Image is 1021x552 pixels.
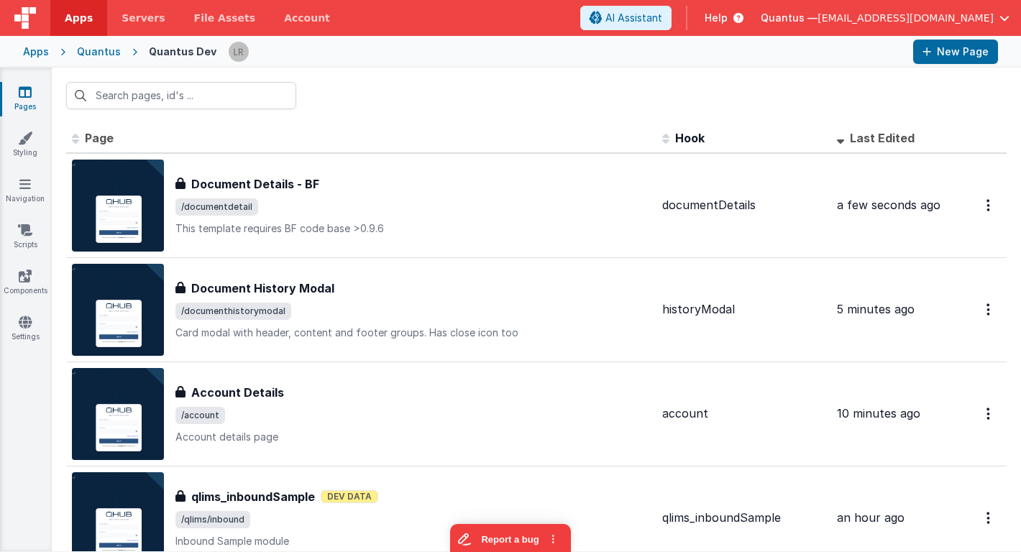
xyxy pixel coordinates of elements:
span: Dev Data [321,490,378,503]
span: File Assets [194,11,256,25]
div: documentDetails [662,197,825,213]
p: Account details page [175,430,651,444]
h3: qlims_inboundSample [191,488,315,505]
div: Quantus [77,45,121,59]
div: qlims_inboundSample [662,510,825,526]
span: /documenthistorymodal [175,303,291,320]
span: [EMAIL_ADDRESS][DOMAIN_NAME] [818,11,994,25]
span: 5 minutes ago [837,302,915,316]
span: /documentdetail [175,198,258,216]
span: /account [175,407,225,424]
p: Card modal with header, content and footer groups. Has close icon too [175,326,651,340]
input: Search pages, id's ... [66,82,296,109]
span: an hour ago [837,510,905,525]
span: 10 minutes ago [837,406,920,420]
span: Last Edited [850,131,915,145]
button: Options [978,503,1001,533]
span: Quantus — [761,11,818,25]
button: Options [978,399,1001,428]
span: Hook [675,131,705,145]
div: historyModal [662,301,825,318]
button: Quantus — [EMAIL_ADDRESS][DOMAIN_NAME] [761,11,1009,25]
button: AI Assistant [580,6,672,30]
span: /qlims/inbound [175,511,250,528]
h3: Document History Modal [191,280,334,297]
img: 0cc89ea87d3ef7af341bf65f2365a7ce [229,42,249,62]
h3: Account Details [191,384,284,401]
span: Servers [122,11,165,25]
button: New Page [913,40,998,64]
div: account [662,405,825,422]
button: Options [978,295,1001,324]
span: Apps [65,11,93,25]
h3: Document Details - BF [191,175,319,193]
div: Quantus Dev [149,45,216,59]
button: Options [978,190,1001,220]
p: Inbound Sample module [175,534,651,548]
p: This template requires BF code base >0.9.6 [175,221,651,236]
div: Apps [23,45,49,59]
span: AI Assistant [605,11,662,25]
span: Page [85,131,114,145]
span: Help [705,11,728,25]
span: a few seconds ago [837,198,940,212]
